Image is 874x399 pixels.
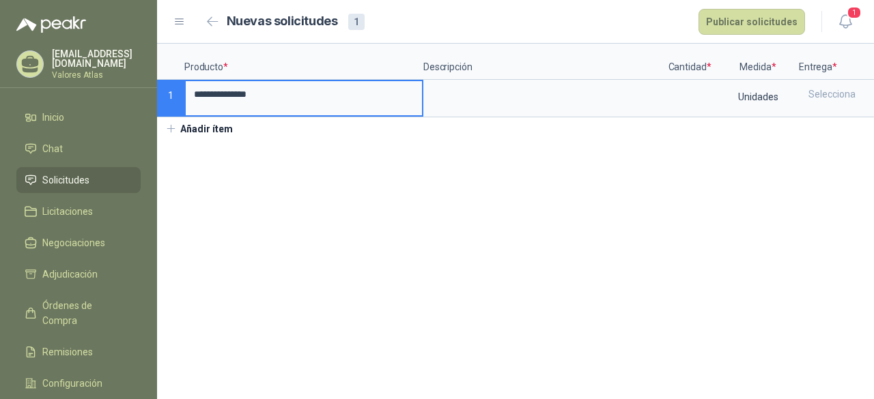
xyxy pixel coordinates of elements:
a: Inicio [16,104,141,130]
p: Descripción [423,44,662,80]
a: Solicitudes [16,167,141,193]
span: Solicitudes [42,173,89,188]
a: Adjudicación [16,261,141,287]
p: 1 [157,80,184,117]
button: 1 [833,10,858,34]
a: Configuración [16,370,141,396]
p: Valores Atlas [52,71,141,79]
a: Remisiones [16,339,141,365]
span: Chat [42,141,63,156]
div: Unidades [718,81,798,113]
button: Publicar solicitudes [699,9,805,35]
span: Inicio [42,110,64,125]
span: Negociaciones [42,235,105,250]
h2: Nuevas solicitudes [227,12,338,31]
div: 1 [348,14,365,30]
button: Añadir ítem [157,117,241,141]
a: Licitaciones [16,198,141,224]
p: Medida [717,44,799,80]
p: Cantidad [662,44,717,80]
p: [EMAIL_ADDRESS][DOMAIN_NAME] [52,49,141,68]
span: 1 [847,6,862,19]
span: Remisiones [42,344,93,359]
p: Producto [184,44,423,80]
span: Órdenes de Compra [42,298,128,328]
a: Chat [16,136,141,162]
span: Configuración [42,376,102,391]
span: Licitaciones [42,204,93,219]
img: Logo peakr [16,16,86,33]
a: Negociaciones [16,230,141,256]
span: Adjudicación [42,267,98,282]
a: Órdenes de Compra [16,293,141,334]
